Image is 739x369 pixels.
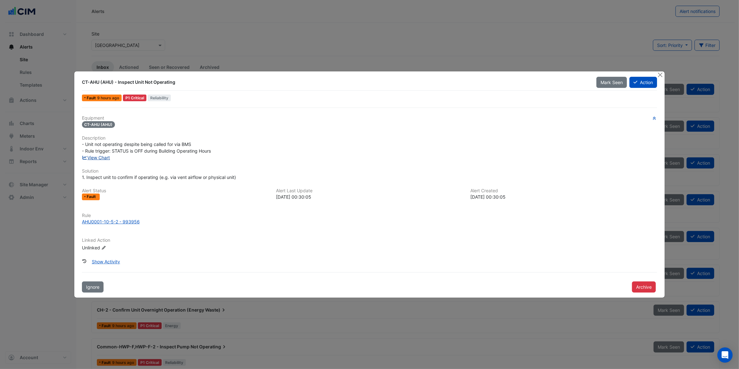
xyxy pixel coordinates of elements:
[86,284,99,290] span: Ignore
[82,79,589,85] div: CT-AHU (AHU) - Inspect Unit Not Operating
[717,347,733,363] div: Open Intercom Messenger
[82,142,211,154] span: - Unit not operating despite being called for via BMS - Rule trigger: STATUS is OFF during Buildi...
[82,218,657,225] a: AHU0001-10-5-2 - 993956
[82,188,269,194] h6: Alert Status
[596,77,627,88] button: Mark Seen
[123,95,147,101] div: P1 Critical
[82,244,158,251] div: Unlinked
[97,96,119,100] span: Thu 28-Aug-2025 00:30 IST
[82,135,657,141] h6: Description
[470,188,657,194] h6: Alert Created
[82,121,115,128] span: CT-AHU (AHU)
[82,168,657,174] h6: Solution
[82,281,104,293] button: Ignore
[87,195,97,199] span: Fault
[82,213,657,218] h6: Rule
[82,155,110,160] a: View Chart
[632,281,656,293] button: Archive
[82,115,657,121] h6: Equipment
[276,188,463,194] h6: Alert Last Update
[88,256,124,267] button: Show Activity
[148,95,171,101] span: Reliability
[470,194,657,200] div: [DATE] 00:30:05
[601,80,623,85] span: Mark Seen
[82,218,140,225] div: AHU0001-10-5-2 - 993956
[82,238,657,243] h6: Linked Action
[101,245,106,250] fa-icon: Edit Linked Action
[82,175,236,180] span: 1. Inspect unit to confirm if operating (e.g. via vent airflow or physical unit)
[629,77,657,88] button: Action
[657,71,663,78] button: Close
[276,194,463,200] div: [DATE] 00:30:05
[87,96,97,100] span: Fault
